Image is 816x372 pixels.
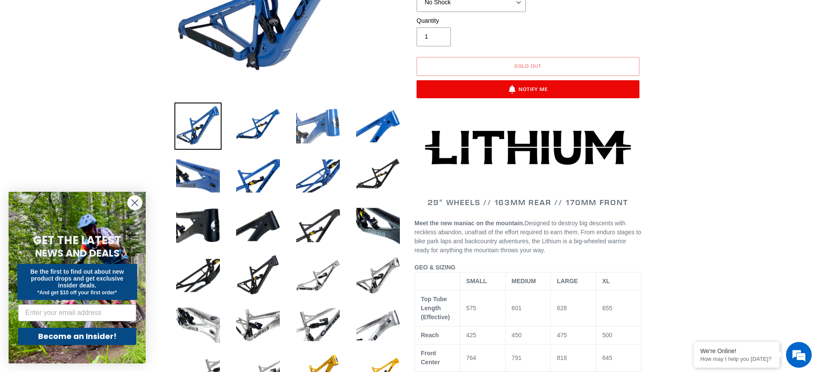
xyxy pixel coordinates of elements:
[417,57,639,76] button: Sold out
[234,152,282,200] img: Load image into Gallery viewer, LITHIUM - Frameset
[141,4,161,25] div: Minimize live chat window
[4,234,163,264] textarea: Type your message and hit 'Enter'
[294,302,342,349] img: Load image into Gallery viewer, LITHIUM - Frameset
[174,302,222,349] img: Load image into Gallery viewer, LITHIUM - Frameset
[551,290,596,327] td: 628
[417,16,526,25] label: Quantity
[30,268,124,289] span: Be the first to find out about new product drops and get exclusive insider deals.
[460,290,505,327] td: 575
[602,278,610,284] span: XL
[425,130,631,165] img: Lithium-Logo_480x480.png
[466,278,487,284] span: SMALL
[505,290,551,327] td: 601
[551,327,596,345] td: 475
[505,327,551,345] td: 450
[700,356,773,362] p: How may I help you today?
[27,43,49,64] img: d_696896380_company_1647369064580_696896380
[57,48,157,59] div: Chat with us now
[234,302,282,349] img: Load image into Gallery viewer, LITHIUM - Frameset
[18,304,136,321] input: Enter your email address
[514,63,542,69] span: Sold out
[596,290,642,327] td: 655
[354,202,402,249] img: Load image into Gallery viewer, LITHIUM - Frameset
[35,246,120,260] span: NEWS AND DEALS
[294,103,342,150] img: Load image into Gallery viewer, LITHIUM - Frameset
[294,152,342,200] img: Load image into Gallery viewer, LITHIUM - Frameset
[505,345,551,372] td: 791
[414,220,525,227] b: Meet the new maniac on the mountain.
[414,264,456,271] span: GEO & SIZING
[37,290,117,296] span: *And get $10 off your first order*
[421,350,440,366] span: Front Center
[421,332,439,339] span: Reach
[557,278,578,284] span: LARGE
[417,80,639,98] button: Notify Me
[174,252,222,299] img: Load image into Gallery viewer, LITHIUM - Frameset
[50,108,118,195] span: We're online!
[354,302,402,349] img: Load image into Gallery viewer, LITHIUM - Frameset
[33,233,121,248] span: GET THE LATEST
[428,197,628,207] span: 29" WHEELS // 163mm REAR // 170mm FRONT
[174,152,222,200] img: Load image into Gallery viewer, LITHIUM - Frameset
[700,348,773,354] div: We're Online!
[234,202,282,249] img: Load image into Gallery viewer, LITHIUM - Frameset
[596,345,642,372] td: 845
[551,345,596,372] td: 818
[174,103,222,150] img: Load image into Gallery viewer, LITHIUM - Frameset
[127,195,142,210] button: Close dialog
[354,103,402,150] img: Load image into Gallery viewer, LITHIUM - Frameset
[543,247,545,254] span: .
[596,327,642,345] td: 500
[414,229,641,254] span: From enduro stages to bike park laps and backcountry adventures, the Lithium is a big-wheeled war...
[294,252,342,299] img: Load image into Gallery viewer, LITHIUM - Frameset
[234,103,282,150] img: Load image into Gallery viewer, LITHIUM - Frameset
[512,278,536,284] span: MEDIUM
[414,220,641,254] span: Designed to destroy big descents with reckless abandon, unafraid of the effort required to earn t...
[174,202,222,249] img: Load image into Gallery viewer, LITHIUM - Frameset
[354,252,402,299] img: Load image into Gallery viewer, LITHIUM - Frameset
[234,252,282,299] img: Load image into Gallery viewer, LITHIUM - Frameset
[460,327,505,345] td: 425
[18,328,136,345] button: Become an Insider!
[421,296,450,321] span: Top Tube Length (Effective)
[460,345,505,372] td: 764
[294,202,342,249] img: Load image into Gallery viewer, LITHIUM - Frameset
[354,152,402,200] img: Load image into Gallery viewer, LITHIUM - Frameset
[9,47,22,60] div: Navigation go back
